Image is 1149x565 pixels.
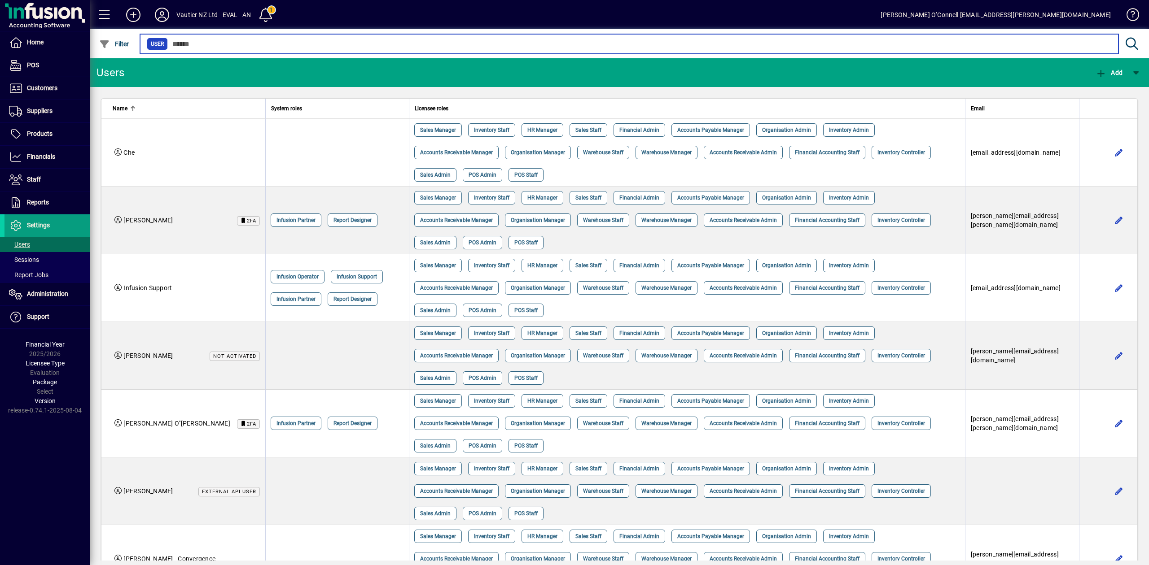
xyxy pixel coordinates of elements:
span: Customers [27,84,57,91]
span: HR Manager [527,532,557,541]
span: Accounts Receivable Admin [710,351,777,360]
span: Warehouse Manager [641,554,692,563]
span: Sales Staff [575,329,601,338]
span: Accounts Receivable Manager [420,216,493,225]
app-status-label: Time-based One-time Password (TOTP) Two-factor Authentication (2FA) enabled [230,216,260,225]
a: Financials [4,146,90,168]
span: Warehouse Manager [641,216,692,225]
span: Sales Manager [420,464,456,473]
span: POS Staff [514,306,538,315]
a: Home [4,31,90,54]
span: Infusion Support [337,272,377,281]
span: Inventory Staff [474,464,509,473]
span: Warehouse Staff [583,419,623,428]
span: Financial Admin [619,329,659,338]
span: Organisation Admin [762,261,811,270]
span: Organisation Admin [762,329,811,338]
span: Sales Manager [420,261,456,270]
span: HR Manager [527,126,557,135]
button: Edit [1112,484,1126,498]
span: Inventory Controller [877,148,925,157]
span: HR Manager [527,464,557,473]
span: Inventory Controller [877,216,925,225]
button: Edit [1112,348,1126,363]
span: Report Jobs [9,271,48,278]
span: Warehouse Manager [641,283,692,292]
span: Sales Staff [575,126,601,135]
span: Financial Accounting Staff [795,554,860,563]
button: Edit [1112,145,1126,160]
span: Report Designer [333,419,372,428]
span: Licensee Type [26,360,65,367]
a: Support [4,306,90,328]
a: Users [4,237,90,252]
span: Accounts Payable Manager [677,329,744,338]
a: Staff [4,169,90,191]
span: Support [27,313,49,320]
span: Financial Admin [619,396,659,405]
span: Accounts Receivable Manager [420,487,493,495]
span: Inventory Admin [829,261,869,270]
span: [PERSON_NAME][EMAIL_ADDRESS][DOMAIN_NAME] [971,348,1059,364]
span: Inventory Staff [474,329,509,338]
span: HR Manager [527,329,557,338]
span: Infusion Partner [276,295,316,304]
button: Add [119,7,148,23]
span: [PERSON_NAME][EMAIL_ADDRESS][PERSON_NAME][DOMAIN_NAME] [971,212,1059,228]
span: 2FA [247,218,256,224]
span: Warehouse Manager [641,148,692,157]
button: Filter [97,36,132,52]
span: Warehouse Staff [583,216,623,225]
span: Inventory Controller [877,419,925,428]
span: Financial Admin [619,464,659,473]
span: Inventory Staff [474,261,509,270]
span: Inventory Staff [474,396,509,405]
span: [PERSON_NAME] O''[PERSON_NAME] [123,420,230,427]
div: [PERSON_NAME] O''Connell [EMAIL_ADDRESS][PERSON_NAME][DOMAIN_NAME] [881,8,1111,22]
span: Inventory Controller [877,554,925,563]
span: [PERSON_NAME][EMAIL_ADDRESS][PERSON_NAME][DOMAIN_NAME] [971,415,1059,431]
span: POS Admin [469,306,496,315]
span: Organisation Manager [511,283,565,292]
span: Accounts Payable Manager [677,126,744,135]
span: Inventory Controller [877,351,925,360]
span: Financial Accounting Staff [795,216,860,225]
span: Financial Admin [619,261,659,270]
a: Administration [4,283,90,305]
span: System roles [271,104,302,113]
span: Organisation Admin [762,532,811,541]
span: Accounts Receivable Manager [420,148,493,157]
a: Customers [4,77,90,100]
span: Sales Staff [575,532,601,541]
span: Inventory Admin [829,126,869,135]
span: User [151,39,164,48]
span: Accounts Receivable Admin [710,148,777,157]
span: Infusion Support [123,284,172,291]
span: Add [1096,69,1123,76]
span: POS Admin [469,441,496,450]
span: Inventory Staff [474,126,509,135]
span: Organisation Manager [511,554,565,563]
span: Organisation Admin [762,396,811,405]
span: Sales Staff [575,261,601,270]
span: [EMAIL_ADDRESS][DOMAIN_NAME] [971,284,1061,291]
span: Warehouse Staff [583,148,623,157]
span: Accounts Payable Manager [677,396,744,405]
span: Infusion Partner [276,419,316,428]
span: Sales Staff [575,464,601,473]
button: Add [1093,65,1125,81]
span: POS Admin [469,374,496,382]
span: Sales Admin [420,170,451,179]
div: Name [113,104,260,113]
button: Edit [1112,213,1126,227]
span: 2FA [247,421,256,427]
span: Sales Manager [420,329,456,338]
span: Financial Accounting Staff [795,283,860,292]
div: Vautier NZ Ltd - EVAL - AN [176,8,251,22]
span: Users [9,241,30,248]
span: POS Staff [514,170,538,179]
span: [PERSON_NAME] [123,352,173,359]
span: Inventory Staff [474,532,509,541]
span: Sales Admin [420,374,451,382]
span: Inventory Admin [829,193,869,202]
